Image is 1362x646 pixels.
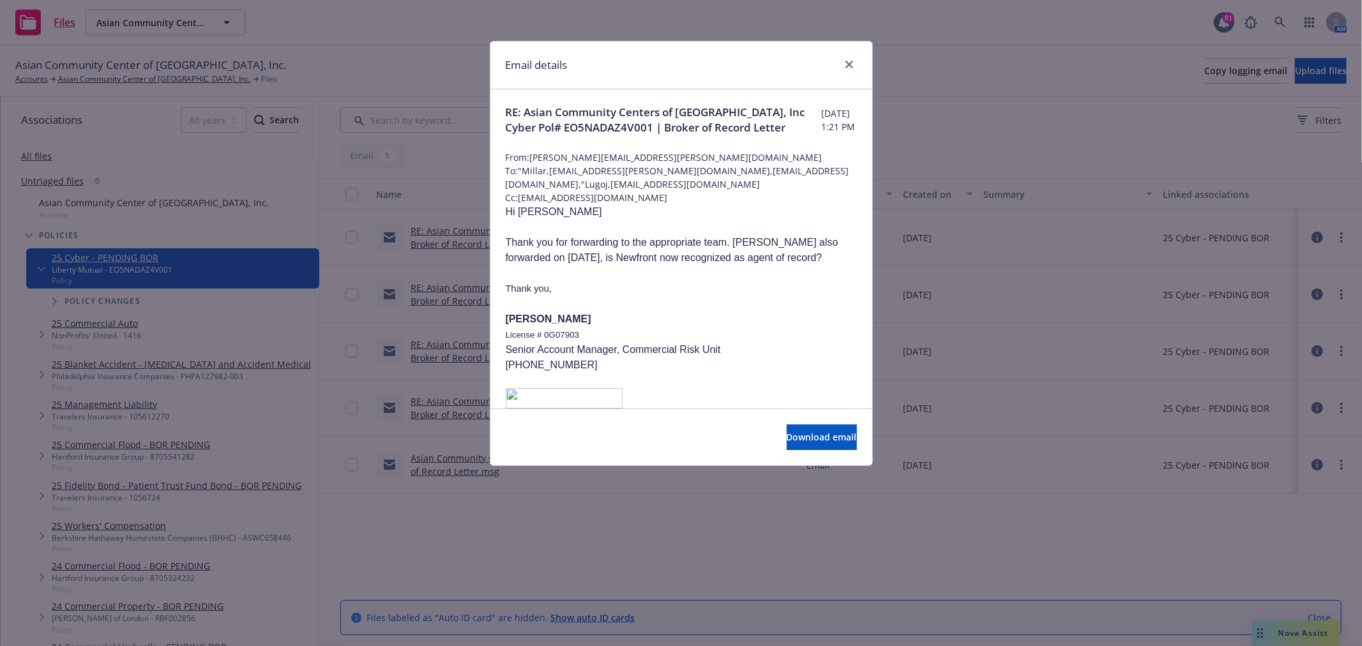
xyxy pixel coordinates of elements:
[506,235,857,266] p: Thank you for forwarding to the appropriate team. [PERSON_NAME] also forwarded on [DATE], is Newf...
[506,283,552,294] span: Thank you,
[787,424,857,450] button: Download email
[506,359,598,370] span: [PHONE_NUMBER]
[506,388,623,409] img: image001.png@01DC2968.16E8B7C0
[506,204,857,220] p: Hi [PERSON_NAME]
[506,164,857,191] span: To: "Millar,[EMAIL_ADDRESS][PERSON_NAME][DOMAIN_NAME],[EMAIL_ADDRESS][DOMAIN_NAME],"Lugoj,[EMAIL_...
[842,57,857,72] a: close
[506,330,580,340] span: License # 0G07903
[506,191,857,204] span: Cc: [EMAIL_ADDRESS][DOMAIN_NAME]
[506,105,822,135] span: RE: Asian Community Centers of [GEOGRAPHIC_DATA], Inc Cyber Pol# EO5NADAZ4V001 | Broker of Record...
[506,57,568,73] h1: Email details
[506,344,721,355] span: Senior Account Manager, Commercial Risk Unit
[506,151,857,164] span: From: [PERSON_NAME][EMAIL_ADDRESS][PERSON_NAME][DOMAIN_NAME]
[821,107,856,133] span: [DATE] 1:21 PM
[506,313,591,324] span: [PERSON_NAME]
[787,431,857,443] span: Download email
